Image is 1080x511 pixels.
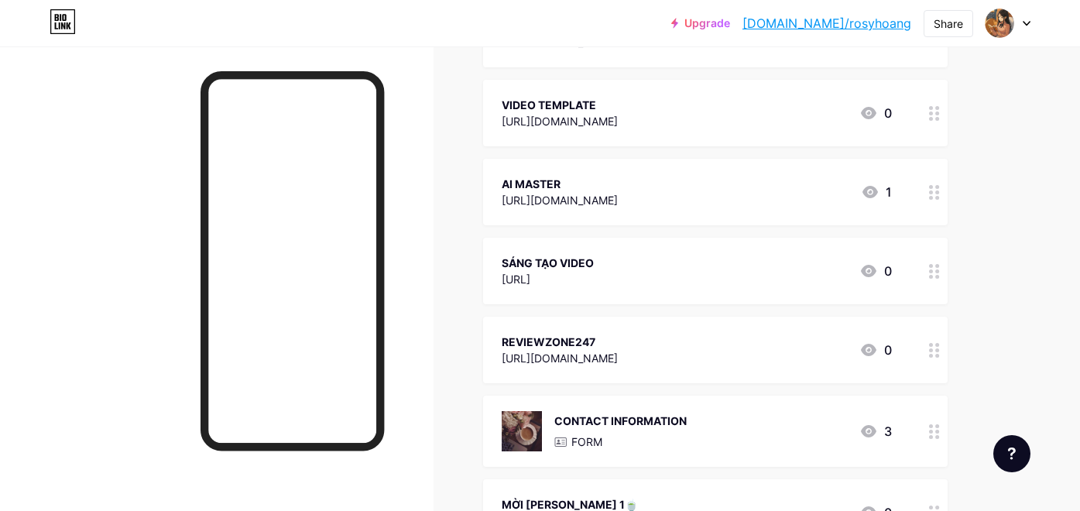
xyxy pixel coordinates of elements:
[859,104,892,122] div: 0
[571,434,602,450] p: FORM
[502,97,618,113] div: VIDEO TEMPLATE
[502,334,618,350] div: REVIEWZONE247
[502,113,618,129] div: [URL][DOMAIN_NAME]
[502,350,618,366] div: [URL][DOMAIN_NAME]
[502,255,594,271] div: SÁNG TẠO VIDEO
[985,9,1014,38] img: rosyhoang
[859,262,892,280] div: 0
[934,15,963,32] div: Share
[502,271,594,287] div: [URL]
[742,14,911,33] a: [DOMAIN_NAME]/rosyhoang
[671,17,730,29] a: Upgrade
[502,176,618,192] div: AI MASTER
[502,192,618,208] div: [URL][DOMAIN_NAME]
[859,341,892,359] div: 0
[554,413,687,429] div: CONTACT INFORMATION
[861,183,892,201] div: 1
[859,422,892,441] div: 3
[502,411,542,451] img: CONTACT INFORMATION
